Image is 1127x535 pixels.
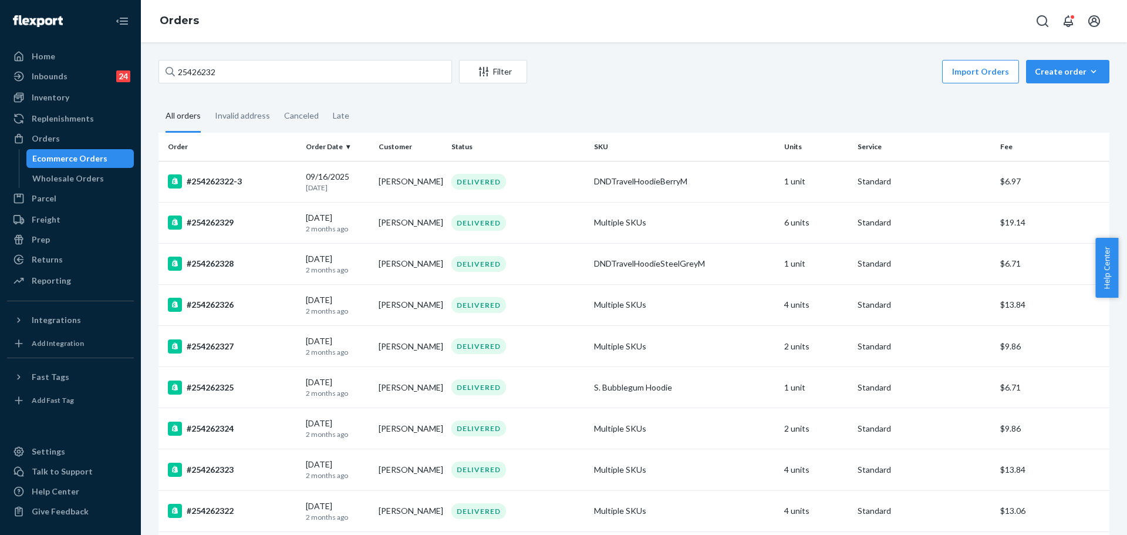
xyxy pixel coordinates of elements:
div: Reporting [32,275,71,287]
p: Standard [858,217,991,228]
td: $6.71 [996,243,1109,284]
td: $6.71 [996,367,1109,408]
div: Late [333,100,349,131]
div: [DATE] [306,335,369,357]
div: Fast Tags [32,371,69,383]
td: 2 units [780,326,852,367]
button: Import Orders [942,60,1019,83]
div: All orders [166,100,201,133]
th: SKU [589,133,780,161]
div: DELIVERED [451,256,506,272]
td: [PERSON_NAME] [374,408,447,449]
a: Ecommerce Orders [26,149,134,168]
button: Open Search Box [1031,9,1054,33]
td: 4 units [780,284,852,325]
a: Returns [7,250,134,269]
td: 1 unit [780,161,852,202]
iframe: Opens a widget where you can chat to one of our agents [1052,500,1115,529]
p: Standard [858,341,991,352]
td: $9.86 [996,408,1109,449]
td: 1 unit [780,367,852,408]
button: Open account menu [1082,9,1106,33]
div: [DATE] [306,376,369,398]
div: DELIVERED [451,338,506,354]
th: Order Date [301,133,374,161]
div: Give Feedback [32,506,89,517]
td: 2 units [780,408,852,449]
a: Home [7,47,134,66]
td: [PERSON_NAME] [374,202,447,243]
div: #254262323 [168,463,296,477]
div: Add Fast Tag [32,395,74,405]
div: S. Bubblegum Hoodie [594,382,775,393]
div: Inbounds [32,70,68,82]
div: DNDTravelHoodieBerryM [594,176,775,187]
input: Search orders [158,60,452,83]
td: 4 units [780,449,852,490]
div: [DATE] [306,500,369,522]
div: #254262324 [168,422,296,436]
div: Help Center [32,486,79,497]
p: [DATE] [306,183,369,193]
td: [PERSON_NAME] [374,284,447,325]
button: Help Center [1095,238,1118,298]
td: Multiple SKUs [589,408,780,449]
a: Prep [7,230,134,249]
div: 24 [116,70,130,82]
img: Flexport logo [13,15,63,27]
div: Filter [460,66,527,78]
td: $9.86 [996,326,1109,367]
div: DELIVERED [451,379,506,395]
td: Multiple SKUs [589,326,780,367]
div: DELIVERED [451,462,506,477]
div: Home [32,51,55,62]
a: Freight [7,210,134,229]
div: Parcel [32,193,56,204]
div: Canceled [284,100,319,131]
p: 2 months ago [306,429,369,439]
p: Standard [858,382,991,393]
td: Multiple SKUs [589,284,780,325]
div: [DATE] [306,212,369,234]
div: #254262322-3 [168,174,296,189]
div: Customer [379,142,442,152]
td: [PERSON_NAME] [374,326,447,367]
div: DNDTravelHoodieSteelGreyM [594,258,775,270]
th: Service [853,133,996,161]
div: #254262325 [168,381,296,395]
td: [PERSON_NAME] [374,161,447,202]
div: Add Integration [32,338,84,348]
div: Create order [1035,66,1101,78]
p: Standard [858,258,991,270]
th: Units [780,133,852,161]
p: Standard [858,464,991,476]
p: Standard [858,176,991,187]
button: Create order [1026,60,1109,83]
a: Settings [7,442,134,461]
div: [DATE] [306,418,369,439]
div: Inventory [32,92,69,103]
p: 2 months ago [306,470,369,480]
a: Orders [7,129,134,148]
td: $13.84 [996,449,1109,490]
button: Integrations [7,311,134,329]
td: [PERSON_NAME] [374,490,447,531]
div: [DATE] [306,459,369,480]
div: Invalid address [215,100,270,131]
div: [DATE] [306,253,369,275]
td: [PERSON_NAME] [374,449,447,490]
div: Talk to Support [32,466,93,477]
p: Standard [858,299,991,311]
p: 2 months ago [306,347,369,357]
a: Wholesale Orders [26,169,134,188]
td: [PERSON_NAME] [374,367,447,408]
div: #254262322 [168,504,296,518]
p: Standard [858,423,991,435]
td: 6 units [780,202,852,243]
div: Settings [32,446,65,457]
td: [PERSON_NAME] [374,243,447,284]
button: Give Feedback [7,502,134,521]
div: [DATE] [306,294,369,316]
td: 1 unit [780,243,852,284]
a: Inventory [7,88,134,107]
